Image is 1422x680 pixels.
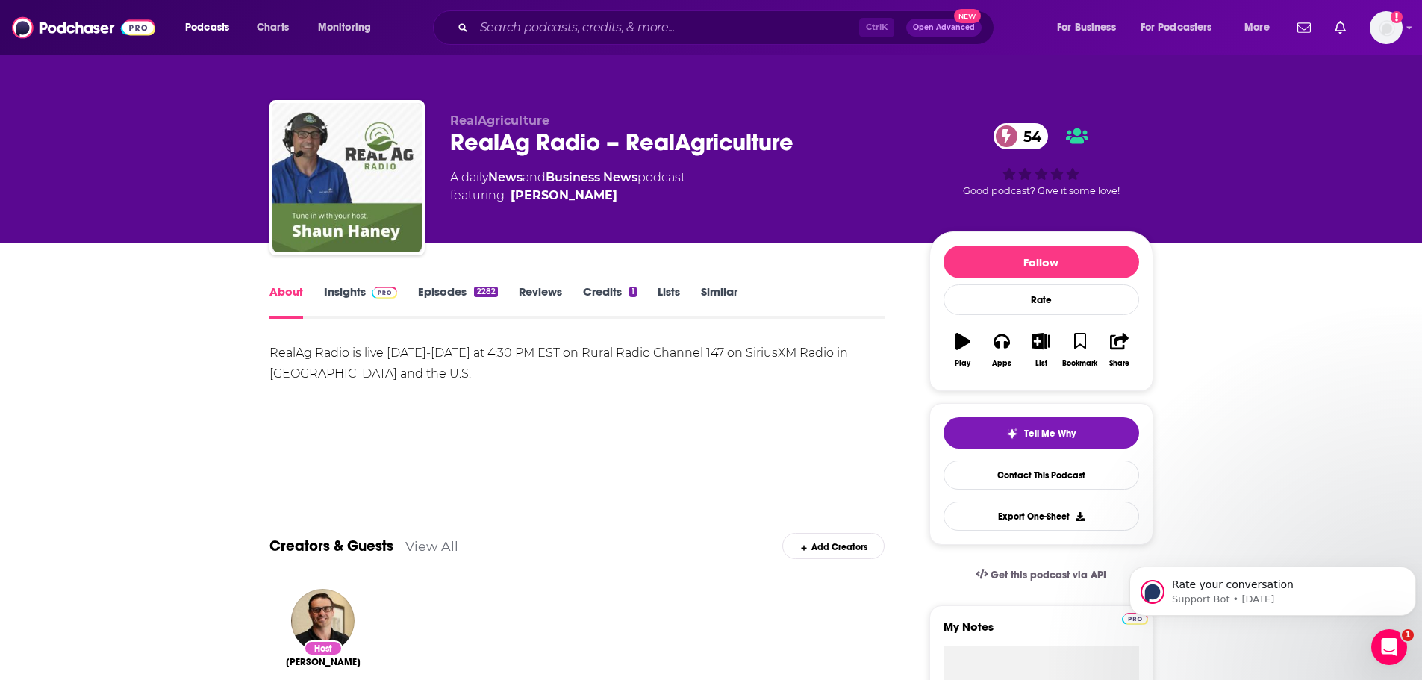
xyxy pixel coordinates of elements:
[1006,428,1018,440] img: tell me why sparkle
[1371,629,1407,665] iframe: Intercom live chat
[1391,11,1403,23] svg: Add a profile image
[982,323,1021,377] button: Apps
[944,246,1139,278] button: Follow
[1047,16,1135,40] button: open menu
[269,343,885,384] div: RealAg Radio is live [DATE]-[DATE] at 4:30 PM EST on Rural Radio Channel 147 on SiriusXM Radio in...
[1370,11,1403,44] img: User Profile
[1061,323,1100,377] button: Bookmark
[546,170,637,184] a: Business News
[269,284,303,319] a: About
[629,287,637,297] div: 1
[1109,359,1129,368] div: Share
[944,502,1139,531] button: Export One-Sheet
[185,17,229,38] span: Podcasts
[906,19,982,37] button: Open AdvancedNew
[1141,17,1212,38] span: For Podcasters
[955,359,970,368] div: Play
[964,557,1119,593] a: Get this podcast via API
[12,13,155,42] img: Podchaser - Follow, Share and Rate Podcasts
[1035,359,1047,368] div: List
[1100,323,1138,377] button: Share
[450,113,549,128] span: RealAgriculture
[1008,123,1049,149] span: 54
[308,16,390,40] button: open menu
[511,187,617,205] a: Shaun Haney
[1122,613,1148,625] img: Podchaser Pro
[994,123,1049,149] a: 54
[658,284,680,319] a: Lists
[1402,629,1414,641] span: 1
[324,284,398,319] a: InsightsPodchaser Pro
[992,359,1011,368] div: Apps
[944,284,1139,315] div: Rate
[1370,11,1403,44] button: Show profile menu
[1234,16,1288,40] button: open menu
[418,284,497,319] a: Episodes2282
[1057,17,1116,38] span: For Business
[257,17,289,38] span: Charts
[1021,323,1060,377] button: List
[450,169,685,205] div: A daily podcast
[944,323,982,377] button: Play
[1131,16,1234,40] button: open menu
[944,417,1139,449] button: tell me why sparkleTell Me Why
[318,17,371,38] span: Monitoring
[291,589,355,652] img: Shaun Haney
[286,656,361,668] a: Shaun Haney
[701,284,737,319] a: Similar
[913,24,975,31] span: Open Advanced
[447,10,1008,45] div: Search podcasts, credits, & more...
[1122,611,1148,625] a: Pro website
[944,461,1139,490] a: Contact This Podcast
[1062,359,1097,368] div: Bookmark
[929,113,1153,206] div: 54Good podcast? Give it some love!
[963,185,1120,196] span: Good podcast? Give it some love!
[944,620,1139,646] label: My Notes
[1370,11,1403,44] span: Logged in as HavasAlexa
[175,16,249,40] button: open menu
[450,187,685,205] span: featuring
[488,170,523,184] a: News
[991,569,1106,581] span: Get this podcast via API
[782,533,885,559] div: Add Creators
[1024,428,1076,440] span: Tell Me Why
[372,287,398,299] img: Podchaser Pro
[247,16,298,40] a: Charts
[954,9,981,23] span: New
[523,170,546,184] span: and
[1244,17,1270,38] span: More
[304,640,343,656] div: Host
[474,287,497,297] div: 2282
[474,16,859,40] input: Search podcasts, credits, & more...
[1291,15,1317,40] a: Show notifications dropdown
[519,284,562,319] a: Reviews
[286,656,361,668] span: [PERSON_NAME]
[583,284,637,319] a: Credits1
[859,18,894,37] span: Ctrl K
[405,538,458,554] a: View All
[269,537,393,555] a: Creators & Guests
[1329,15,1352,40] a: Show notifications dropdown
[1123,535,1422,640] iframe: Intercom notifications message
[272,103,422,252] img: RealAg Radio – RealAgriculture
